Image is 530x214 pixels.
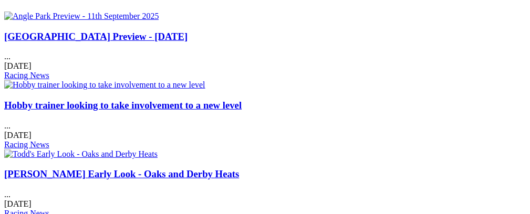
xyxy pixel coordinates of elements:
[4,31,188,42] a: [GEOGRAPHIC_DATA] Preview - [DATE]
[4,61,32,70] span: [DATE]
[4,131,32,140] span: [DATE]
[4,168,239,179] a: [PERSON_NAME] Early Look - Oaks and Derby Heats
[4,149,158,159] img: Todd's Early Look - Oaks and Derby Heats
[4,71,49,80] a: Racing News
[4,12,159,21] img: Angle Park Preview - 11th September 2025
[4,199,32,208] span: [DATE]
[4,140,49,149] a: Racing News
[4,100,526,149] div: ...
[4,80,205,90] img: Hobby trainer looking to take involvement to a new level
[4,31,526,81] div: ...
[4,100,242,111] a: Hobby trainer looking to take involvement to a new level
